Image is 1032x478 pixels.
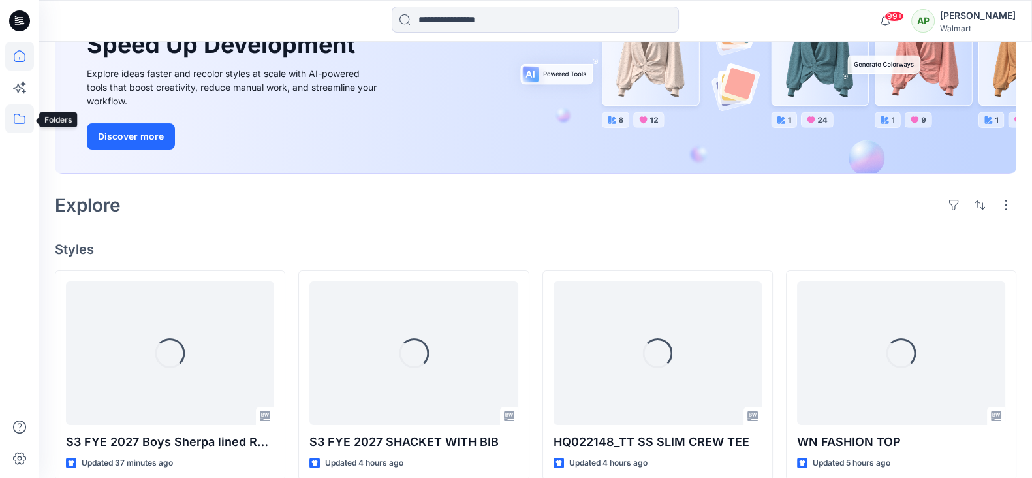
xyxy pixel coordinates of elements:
[813,456,890,470] p: Updated 5 hours ago
[87,123,381,150] a: Discover more
[309,433,518,451] p: S3 FYE 2027 SHACKET WITH BIB
[884,11,904,22] span: 99+
[569,456,648,470] p: Updated 4 hours ago
[797,433,1005,451] p: WN FASHION TOP
[55,195,121,215] h2: Explore
[87,67,381,108] div: Explore ideas faster and recolor styles at scale with AI-powered tools that boost creativity, red...
[554,433,762,451] p: HQ022148_TT SS SLIM CREW TEE
[87,123,175,150] button: Discover more
[940,8,1016,24] div: [PERSON_NAME]
[911,9,935,33] div: AP
[66,433,274,451] p: S3 FYE 2027 Boys Sherpa lined Relax Fit
[325,456,403,470] p: Updated 4 hours ago
[940,24,1016,33] div: Walmart
[82,456,173,470] p: Updated 37 minutes ago
[55,242,1016,257] h4: Styles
